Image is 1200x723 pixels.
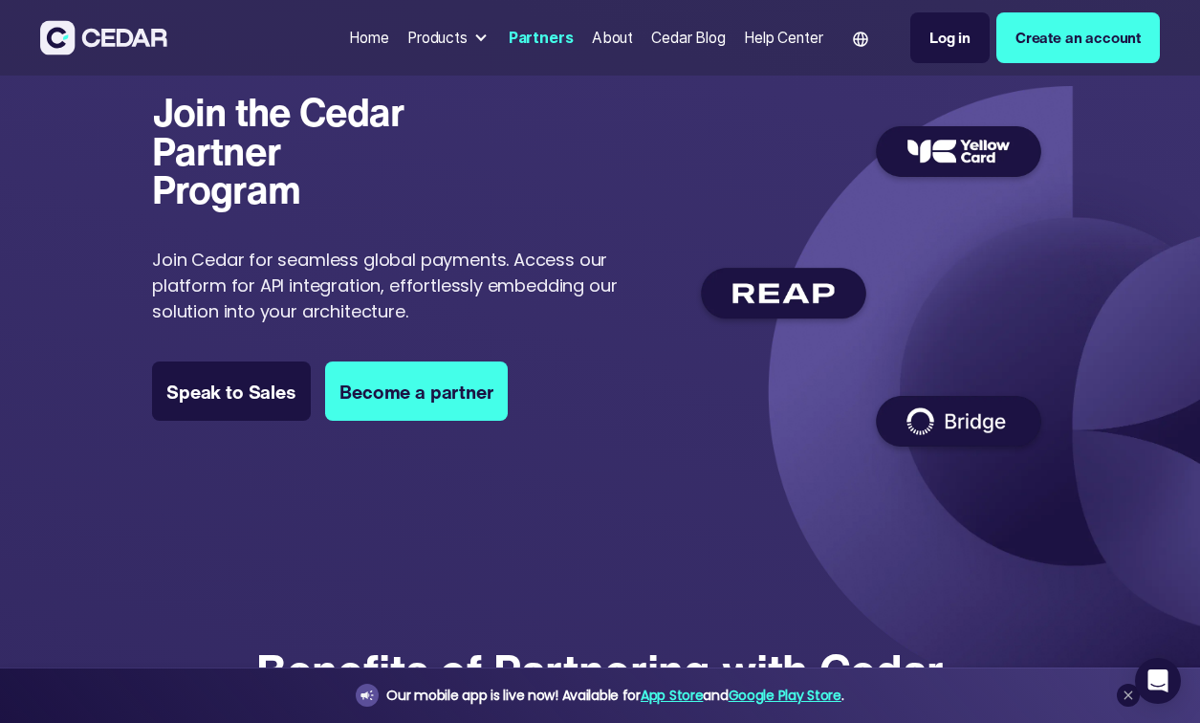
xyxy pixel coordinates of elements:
[1135,658,1181,704] div: Open Intercom Messenger
[325,361,507,421] a: Become a partner
[386,684,843,708] div: Our mobile app is live now! Available for and .
[744,27,822,49] div: Help Center
[584,17,641,58] a: About
[360,688,375,703] img: announcement
[256,606,944,697] h3: Benefits of Partnering with Cedar
[342,17,397,58] a: Home
[929,27,971,49] div: Log in
[910,12,990,63] a: Log in
[641,686,703,705] a: App Store
[644,17,733,58] a: Cedar Blog
[509,27,574,49] div: Partners
[853,32,868,47] img: world icon
[996,12,1160,63] a: Create an account
[152,247,620,324] p: Join Cedar for seamless global payments. Access our platform for API integration, effortlessly em...
[400,19,497,56] div: Products
[592,27,633,49] div: About
[501,17,580,58] a: Partners
[152,93,433,209] h1: Join the Cedar Partner Program
[349,27,388,49] div: Home
[729,686,841,705] a: Google Play Store
[651,27,725,49] div: Cedar Blog
[407,27,468,49] div: Products
[736,17,830,58] a: Help Center
[152,361,311,421] a: Speak to Sales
